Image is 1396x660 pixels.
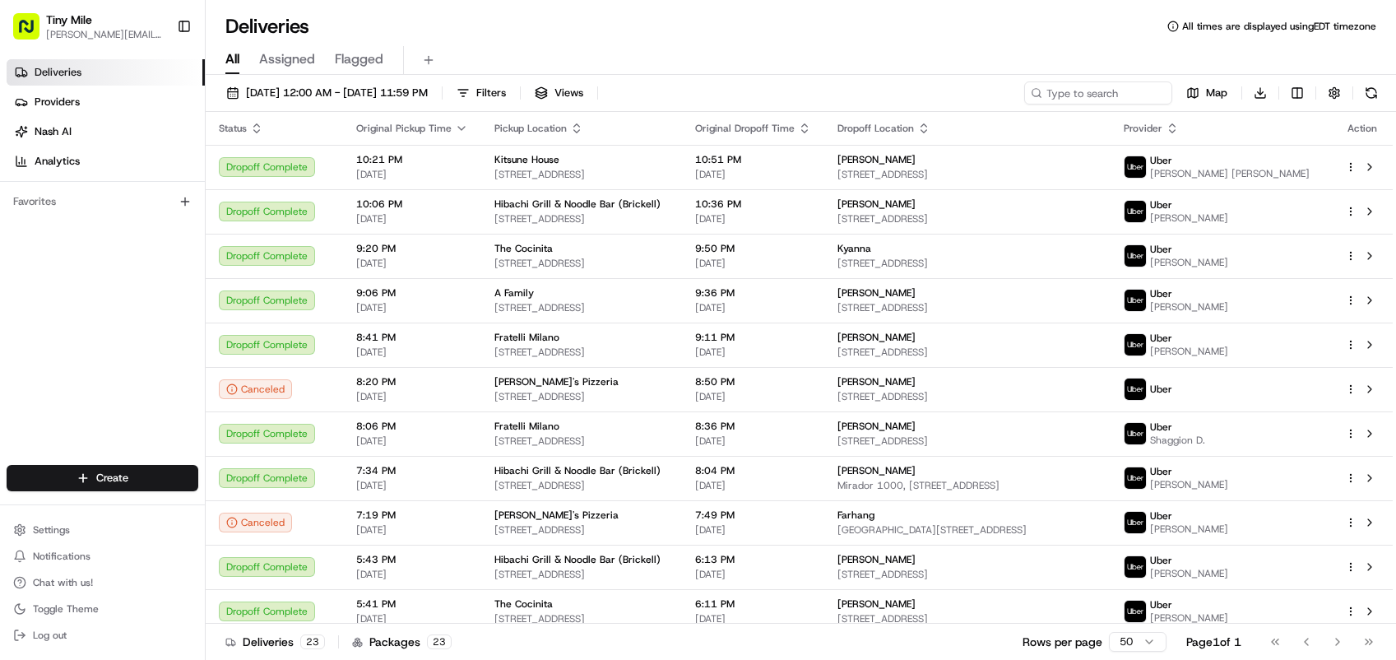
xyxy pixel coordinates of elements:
div: Favorites [7,188,198,215]
span: [PERSON_NAME] [1150,523,1228,536]
span: [DATE] [695,257,811,270]
span: [PERSON_NAME] [837,286,916,300]
button: Filters [449,81,513,105]
span: Original Dropoff Time [695,122,795,135]
a: Nash AI [7,119,205,145]
img: uber-new-logo.jpeg [1125,201,1146,222]
span: The Cocinita [494,597,553,611]
span: 6:13 PM [695,553,811,566]
span: [PERSON_NAME] [837,153,916,166]
span: [DATE] [695,523,811,537]
h1: Deliveries [225,13,309,40]
span: [PERSON_NAME]'s Pizzeria [494,509,619,522]
span: [DATE] 12:00 AM - [DATE] 11:59 PM [246,86,428,100]
span: Uber [1150,465,1172,478]
button: Refresh [1360,81,1383,105]
span: [DATE] [695,435,811,448]
button: [PERSON_NAME][EMAIL_ADDRESS] [46,28,164,41]
span: Map [1206,86,1227,100]
input: Type to search [1024,81,1172,105]
img: uber-new-logo.jpeg [1125,601,1146,622]
span: Hibachi Grill & Noodle Bar (Brickell) [494,464,661,477]
span: Assigned [259,49,315,69]
span: Kitsune House [494,153,559,166]
div: 23 [427,634,452,649]
div: Page 1 of 1 [1186,634,1241,650]
span: Uber [1150,383,1172,396]
span: Providers [35,95,80,109]
span: 9:06 PM [356,286,468,300]
span: [STREET_ADDRESS] [494,257,669,270]
span: [DATE] [695,301,811,314]
span: Analytics [35,154,80,169]
span: [PERSON_NAME] [837,375,916,388]
span: [DATE] [695,168,811,181]
span: Uber [1150,154,1172,167]
span: [STREET_ADDRESS] [837,212,1098,225]
span: Views [554,86,583,100]
img: uber-new-logo.jpeg [1125,245,1146,267]
img: uber-new-logo.jpeg [1125,290,1146,311]
span: [STREET_ADDRESS] [837,612,1098,625]
span: 5:41 PM [356,597,468,611]
span: [DATE] [356,568,468,581]
span: Uber [1150,421,1172,434]
span: [STREET_ADDRESS] [494,568,669,581]
span: 9:20 PM [356,242,468,255]
span: [STREET_ADDRESS] [494,479,669,492]
span: [STREET_ADDRESS] [494,435,669,448]
img: uber-new-logo.jpeg [1125,379,1146,400]
span: [STREET_ADDRESS] [837,346,1098,359]
span: Toggle Theme [33,602,99,616]
span: [STREET_ADDRESS] [837,168,1098,181]
span: [STREET_ADDRESS] [494,301,669,314]
span: Uber [1150,198,1172,211]
span: 8:50 PM [695,375,811,388]
span: 9:50 PM [695,242,811,255]
img: uber-new-logo.jpeg [1125,512,1146,533]
div: 23 [300,634,325,649]
span: [PERSON_NAME] [1150,567,1228,580]
span: 10:06 PM [356,198,468,211]
span: [PERSON_NAME] [837,420,916,433]
img: uber-new-logo.jpeg [1125,334,1146,356]
span: [DATE] [356,212,468,225]
span: Uber [1150,243,1172,256]
span: Fratelli Milano [494,331,559,344]
span: Create [96,471,128,486]
span: [STREET_ADDRESS] [494,390,669,403]
button: Tiny Mile [46,12,92,28]
span: [PERSON_NAME] [PERSON_NAME] [1150,167,1310,180]
span: Hibachi Grill & Noodle Bar (Brickell) [494,198,661,211]
span: [DATE] [695,479,811,492]
span: 8:06 PM [356,420,468,433]
span: Filters [476,86,506,100]
span: 6:11 PM [695,597,811,611]
span: Kyanna [837,242,871,255]
button: [DATE] 12:00 AM - [DATE] 11:59 PM [219,81,435,105]
span: [STREET_ADDRESS] [494,612,669,625]
span: Chat with us! [33,576,93,589]
span: [PERSON_NAME] [1150,478,1228,491]
span: [PERSON_NAME] [837,464,916,477]
span: Hibachi Grill & Noodle Bar (Brickell) [494,553,661,566]
span: [PERSON_NAME] [1150,611,1228,625]
span: The Cocinita [494,242,553,255]
span: [PERSON_NAME] [1150,256,1228,269]
span: Deliveries [35,65,81,80]
div: Deliveries [225,634,325,650]
span: 8:36 PM [695,420,811,433]
span: 10:36 PM [695,198,811,211]
span: Uber [1150,509,1172,523]
span: [DATE] [695,568,811,581]
span: [DATE] [356,479,468,492]
span: 8:20 PM [356,375,468,388]
span: 9:36 PM [695,286,811,300]
span: [PERSON_NAME] [837,331,916,344]
span: Shaggion D. [1150,434,1205,447]
a: Providers [7,89,205,115]
span: [PERSON_NAME] [837,553,916,566]
button: Canceled [219,379,292,399]
span: All [225,49,239,69]
span: Fratelli Milano [494,420,559,433]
